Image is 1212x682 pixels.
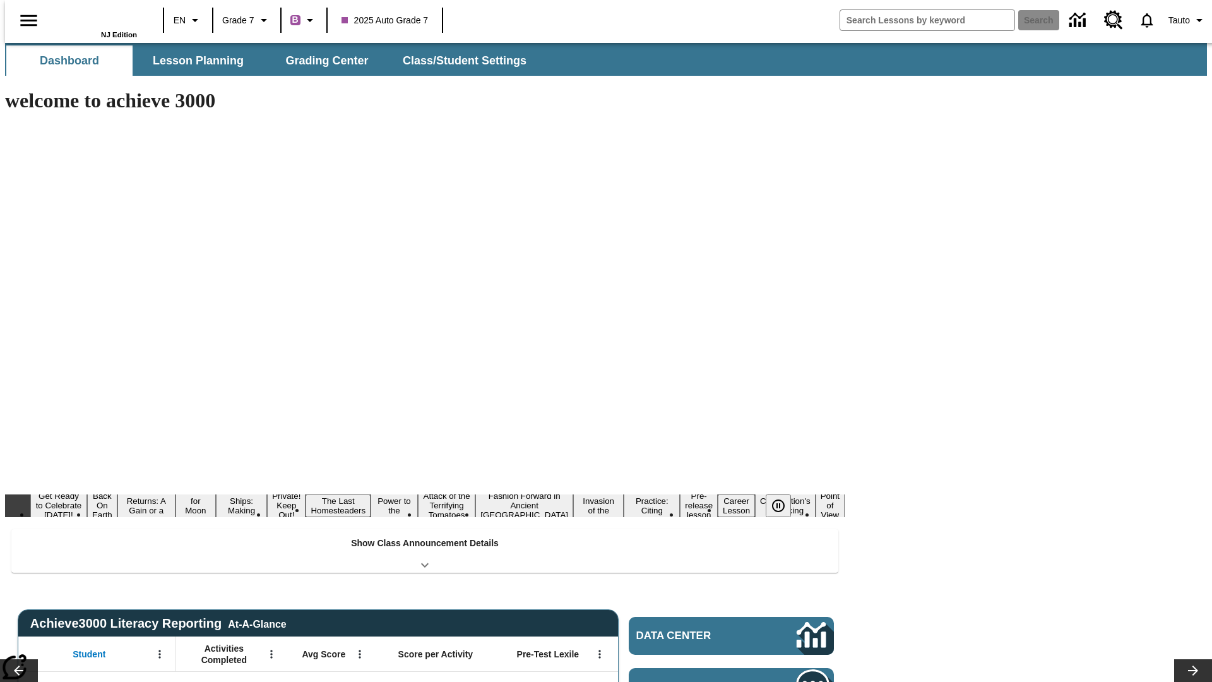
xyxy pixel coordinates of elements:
button: Lesson carousel, Next [1174,659,1212,682]
a: Notifications [1131,4,1163,37]
div: At-A-Glance [228,616,286,630]
button: Open Menu [150,645,169,664]
a: Data Center [629,617,834,655]
div: SubNavbar [5,45,538,76]
a: Resource Center, Will open in new tab [1096,3,1131,37]
span: Student [73,649,105,660]
div: Pause [766,494,804,517]
button: Open Menu [262,645,281,664]
span: Avg Score [302,649,345,660]
a: Data Center [1062,3,1096,38]
button: Open Menu [350,645,369,664]
div: Show Class Announcement Details [11,529,838,573]
button: Pause [766,494,791,517]
button: Open Menu [590,645,609,664]
span: Class/Student Settings [403,54,526,68]
a: Home [55,6,137,31]
button: Profile/Settings [1163,9,1212,32]
span: Tauto [1168,14,1190,27]
button: Slide 8 Solar Power to the People [371,485,418,527]
button: Slide 15 The Constitution's Balancing Act [755,485,816,527]
button: Grading Center [264,45,390,76]
button: Slide 13 Pre-release lesson [680,489,718,522]
h1: welcome to achieve 3000 [5,89,845,112]
button: Slide 4 Time for Moon Rules? [175,485,216,527]
button: Lesson Planning [135,45,261,76]
input: search field [840,10,1014,30]
span: Activities Completed [182,643,266,666]
span: Grade 7 [222,14,254,27]
button: Slide 16 Point of View [816,489,845,522]
span: Score per Activity [398,649,473,660]
span: Data Center [636,630,754,642]
button: Slide 12 Mixed Practice: Citing Evidence [624,485,680,527]
button: Slide 11 The Invasion of the Free CD [573,485,624,527]
span: B [292,12,299,28]
p: Show Class Announcement Details [351,537,499,550]
button: Language: EN, Select a language [168,9,208,32]
button: Slide 7 The Last Homesteaders [306,494,371,517]
span: Achieve3000 Literacy Reporting [30,616,287,631]
button: Slide 14 Career Lesson [718,494,755,517]
button: Slide 10 Fashion Forward in Ancient Rome [475,489,573,522]
button: Slide 5 Cruise Ships: Making Waves [216,485,267,527]
span: EN [174,14,186,27]
span: Lesson Planning [153,54,244,68]
span: Pre-Test Lexile [517,649,579,660]
button: Slide 6 Private! Keep Out! [267,489,306,522]
button: Boost Class color is purple. Change class color [285,9,323,32]
button: Slide 3 Free Returns: A Gain or a Drain? [117,485,175,527]
button: Class/Student Settings [393,45,537,76]
span: NJ Edition [101,31,137,39]
button: Slide 9 Attack of the Terrifying Tomatoes [418,489,475,522]
button: Slide 1 Get Ready to Celebrate Juneteenth! [30,489,87,522]
span: Dashboard [40,54,99,68]
span: Grading Center [285,54,368,68]
button: Slide 2 Back On Earth [87,489,117,522]
span: 2025 Auto Grade 7 [342,14,429,27]
div: SubNavbar [5,43,1207,76]
div: Home [55,4,137,39]
button: Dashboard [6,45,133,76]
button: Grade: Grade 7, Select a grade [217,9,276,32]
button: Open side menu [10,2,47,39]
